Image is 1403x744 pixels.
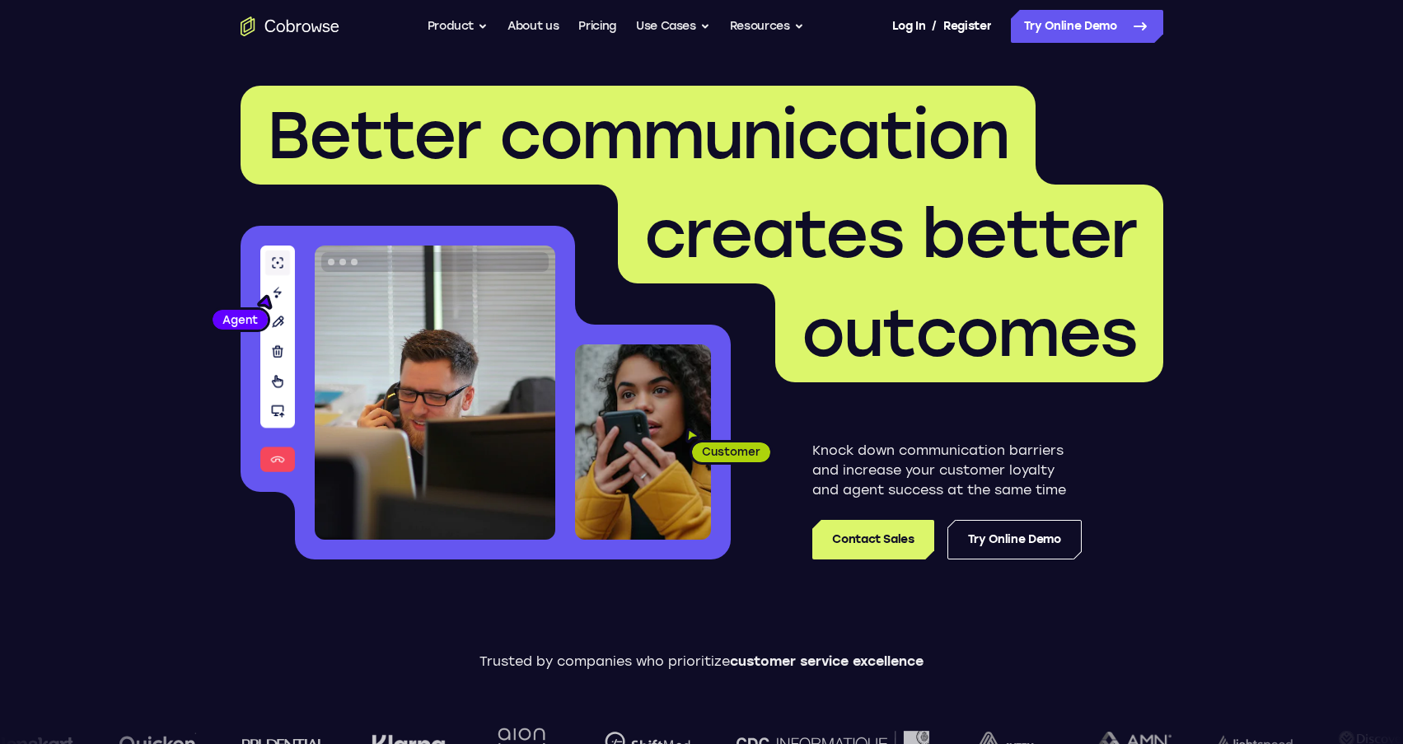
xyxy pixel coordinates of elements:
a: Pricing [578,10,616,43]
a: Register [943,10,991,43]
a: Go to the home page [241,16,339,36]
img: A customer holding their phone [575,344,711,540]
img: A customer support agent talking on the phone [315,246,555,540]
span: Better communication [267,96,1009,175]
span: creates better [644,194,1137,274]
a: Contact Sales [812,520,933,559]
a: Try Online Demo [947,520,1082,559]
button: Resources [730,10,804,43]
span: outcomes [802,293,1137,372]
span: / [932,16,937,36]
a: Try Online Demo [1011,10,1163,43]
span: customer service excellence [730,653,924,669]
button: Use Cases [636,10,710,43]
button: Product [428,10,489,43]
a: Log In [892,10,925,43]
p: Knock down communication barriers and increase your customer loyalty and agent success at the sam... [812,441,1082,500]
a: About us [507,10,559,43]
